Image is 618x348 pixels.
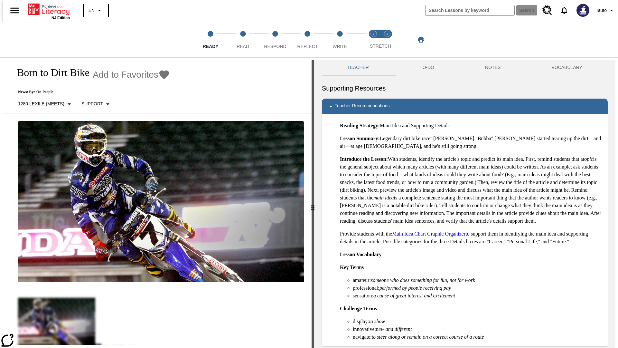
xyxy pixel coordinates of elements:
button: Stretch Read step 1 of 2 [364,22,383,57]
button: Ready step 1 of 5 [192,22,229,57]
button: Stretch Respond step 2 of 2 [378,22,397,57]
span: EN [89,7,95,14]
span: Add to Favorites [93,70,158,80]
img: Avatar [576,4,589,17]
span: Read [237,44,249,49]
div: Press Enter or Spacebar and then press right and left arrow keys to move the slider [312,60,314,348]
div: Home [28,2,70,20]
h6: Supporting Resources [322,83,608,93]
li: innovative: [353,325,603,333]
span: Respond [264,44,286,49]
p: With students, identify the article's topic and predict its main idea. First, remind students tha... [340,155,603,225]
span: Write [332,44,347,49]
em: main idea [373,195,394,200]
text: 1 [373,32,374,35]
strong: Lesson Summary: [340,136,380,141]
span: Tauto [596,7,607,14]
div: Instructional Panel Tabs [322,60,608,75]
button: Profile/Settings [593,5,618,16]
strong: Challenge Terms [340,306,377,311]
button: Reflect step 4 of 5 [289,22,326,57]
em: new and different [376,326,412,332]
span: Ready [203,44,219,49]
li: amateur: [353,276,603,284]
a: Main Idea Chart Graphic Organizer [392,231,465,237]
span: NJ Edition [51,16,70,20]
strong: Reading Strategy: [340,123,380,128]
span: STRETCH [370,43,391,49]
em: topic [583,156,593,162]
button: Scaffolds, Support [79,98,114,110]
button: VOCABULARY [526,60,608,75]
button: TO-DO [394,60,460,75]
button: Teacher [322,60,394,75]
em: performed by people receiving pay [379,285,451,291]
p: Legendary dirt bike racer [PERSON_NAME] "Bubba" [PERSON_NAME] started tearing up the dirt—and air... [340,135,603,150]
strong: Lesson Vocabulary [340,252,381,257]
p: Support [81,101,103,107]
button: Open side menu [5,1,24,20]
li: professional: [353,284,603,292]
button: Select Lexile, 1280 Lexile (Meets) [15,98,76,110]
a: Notifications [556,2,573,19]
div: Teacher Recommendations [322,99,608,114]
em: someone who does something for fun, not for work [371,277,475,283]
div: reading [3,60,312,345]
strong: Key Terms [340,265,364,270]
text: 2 [386,32,388,35]
p: Main Idea and Supporting Details [340,122,603,130]
p: Provide students with the to support them in identifying the main idea and supporting details in ... [340,230,603,246]
button: Language: EN, Select a language [86,5,106,16]
button: Select a new avatar [573,2,593,19]
button: Add to Favorites - Born to Dirt Bike [93,69,170,80]
p: Teacher Recommendations [335,102,389,110]
button: Read step 2 of 5 [224,22,261,57]
em: a cause of great interest and excitement [373,293,455,298]
h1: Born to Dirt Bike [10,67,89,79]
em: to steer along or remain on a correct course of a route [372,334,484,340]
p: News: Eye On People [10,90,170,94]
p: 1280 Lexile (Meets) [18,101,64,107]
input: search field [426,5,514,15]
div: activity [314,60,615,348]
button: NOTES [460,60,526,75]
button: Write step 5 of 5 [321,22,359,57]
li: navigate: [353,333,603,341]
img: Motocross racer James Stewart flies through the air on his dirt bike. [18,121,304,282]
li: display: [353,318,603,325]
em: to show [369,319,385,324]
strong: Introduce the Lesson: [340,156,388,162]
button: Print [411,34,431,45]
li: sensation: [353,292,603,300]
span: Reflect [297,44,318,49]
button: Respond step 3 of 5 [257,22,294,57]
a: Resource Center, Will open in new tab [538,2,556,19]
